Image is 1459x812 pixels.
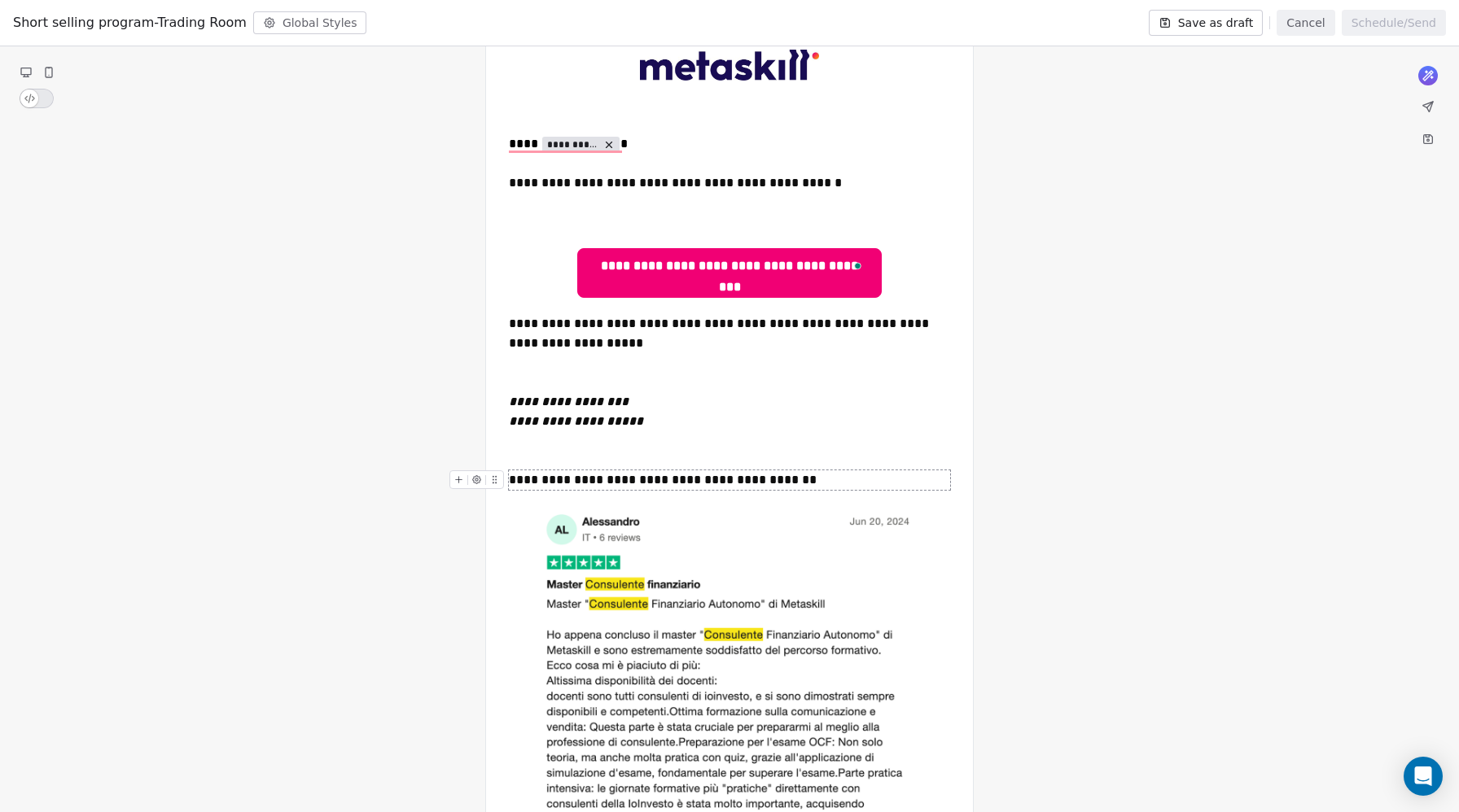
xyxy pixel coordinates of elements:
span: Short selling program-Trading Room [13,13,247,33]
button: Schedule/Send [1342,10,1446,36]
span: To enrich screen reader interactions, please activate Accessibility in Grammarly extension settings [578,249,881,283]
button: Global Styles [253,11,367,34]
div: Open Intercom Messenger [1404,757,1443,796]
button: Save as draft [1149,10,1264,36]
button: Cancel [1277,10,1334,36]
